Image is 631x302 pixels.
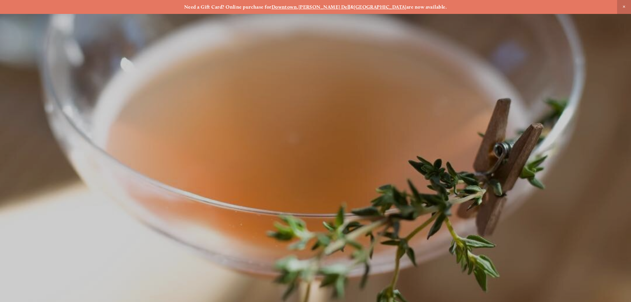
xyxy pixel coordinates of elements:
a: Downtown [272,4,297,10]
strong: are now available. [406,4,447,10]
a: [GEOGRAPHIC_DATA] [354,4,406,10]
strong: , [297,4,298,10]
strong: Need a Gift Card? Online purchase for [184,4,272,10]
a: [PERSON_NAME] Dell [298,4,350,10]
strong: & [350,4,354,10]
